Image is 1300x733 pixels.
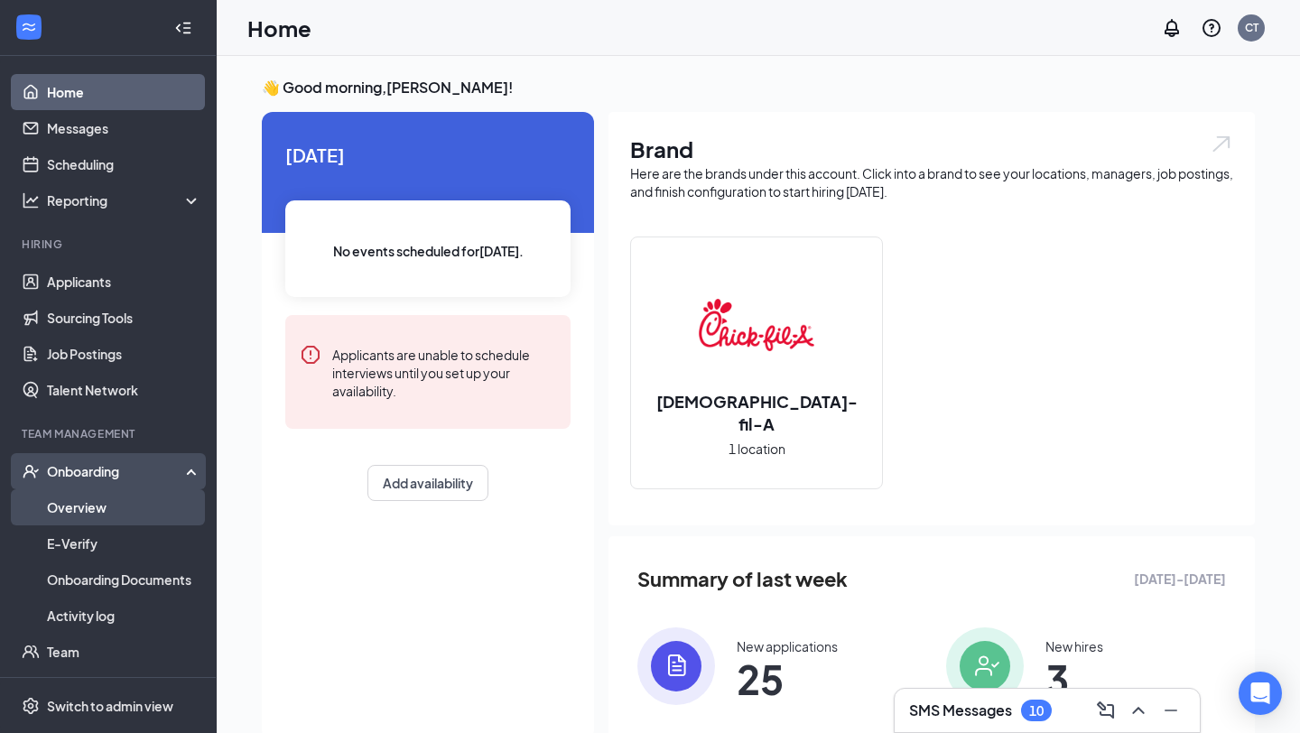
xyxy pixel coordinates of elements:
div: Switch to admin view [47,697,173,715]
h3: SMS Messages [909,701,1012,720]
div: Open Intercom Messenger [1239,672,1282,715]
span: [DATE] [285,141,571,169]
span: No events scheduled for [DATE] . [333,241,524,261]
a: Team [47,634,201,670]
svg: Analysis [22,191,40,209]
div: Applicants are unable to schedule interviews until you set up your availability. [332,344,556,400]
svg: Minimize [1160,700,1182,721]
svg: Settings [22,697,40,715]
a: Overview [47,489,201,525]
a: Talent Network [47,372,201,408]
button: ComposeMessage [1091,696,1120,725]
a: Scheduling [47,146,201,182]
img: icon [946,627,1024,705]
svg: WorkstreamLogo [20,18,38,36]
div: Hiring [22,237,198,252]
div: Here are the brands under this account. Click into a brand to see your locations, managers, job p... [630,164,1233,200]
a: Applicants [47,264,201,300]
a: DocumentsCrown [47,670,201,706]
span: 1 location [729,439,785,459]
button: Add availability [367,465,488,501]
svg: ChevronUp [1128,700,1149,721]
h1: Brand [630,134,1233,164]
span: [DATE] - [DATE] [1134,569,1226,589]
div: CT [1245,20,1258,35]
div: Team Management [22,426,198,441]
svg: Collapse [174,19,192,37]
a: Messages [47,110,201,146]
a: Job Postings [47,336,201,372]
a: Sourcing Tools [47,300,201,336]
span: 25 [737,663,838,695]
img: open.6027fd2a22e1237b5b06.svg [1210,134,1233,154]
svg: QuestionInfo [1201,17,1222,39]
svg: UserCheck [22,462,40,480]
img: Chick-fil-A [699,267,814,383]
a: Home [47,74,201,110]
a: E-Verify [47,525,201,561]
button: Minimize [1156,696,1185,725]
svg: Error [300,344,321,366]
span: 3 [1045,663,1103,695]
div: 10 [1029,703,1044,719]
a: Activity log [47,598,201,634]
svg: Notifications [1161,17,1183,39]
img: icon [637,627,715,705]
a: Onboarding Documents [47,561,201,598]
div: Reporting [47,191,202,209]
svg: ComposeMessage [1095,700,1117,721]
div: Onboarding [47,462,186,480]
div: New applications [737,637,838,655]
h1: Home [247,13,311,43]
h3: 👋 Good morning, [PERSON_NAME] ! [262,78,1255,97]
button: ChevronUp [1124,696,1153,725]
div: New hires [1045,637,1103,655]
h2: [DEMOGRAPHIC_DATA]-fil-A [631,390,882,435]
span: Summary of last week [637,563,848,595]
